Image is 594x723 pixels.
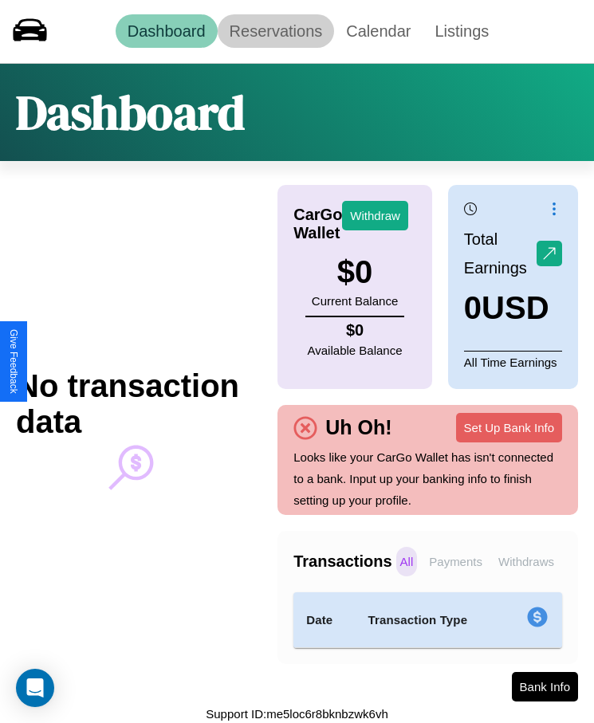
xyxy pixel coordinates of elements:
h4: Date [306,611,342,630]
h3: $ 0 [312,254,398,290]
p: Payments [425,547,486,576]
h1: Dashboard [16,80,245,145]
h4: CarGo Wallet [293,206,342,242]
p: All [396,547,418,576]
p: All Time Earnings [464,351,562,373]
div: Open Intercom Messenger [16,669,54,707]
a: Dashboard [116,14,218,48]
p: Available Balance [308,340,403,361]
p: Looks like your CarGo Wallet has isn't connected to a bank. Input up your banking info to finish ... [293,446,562,511]
p: Current Balance [312,290,398,312]
a: Listings [423,14,501,48]
h4: Uh Oh! [317,416,399,439]
h2: No transaction data [16,368,246,440]
h4: Transactions [293,552,391,571]
h4: $ 0 [308,321,403,340]
button: Withdraw [342,201,408,230]
h3: 0 USD [464,290,562,326]
button: Set Up Bank Info [456,413,562,442]
button: Bank Info [512,672,578,701]
p: Total Earnings [464,225,537,282]
a: Calendar [334,14,423,48]
table: simple table [293,592,562,648]
a: Reservations [218,14,335,48]
h4: Transaction Type [368,611,491,630]
p: Withdraws [494,547,558,576]
div: Give Feedback [8,329,19,394]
